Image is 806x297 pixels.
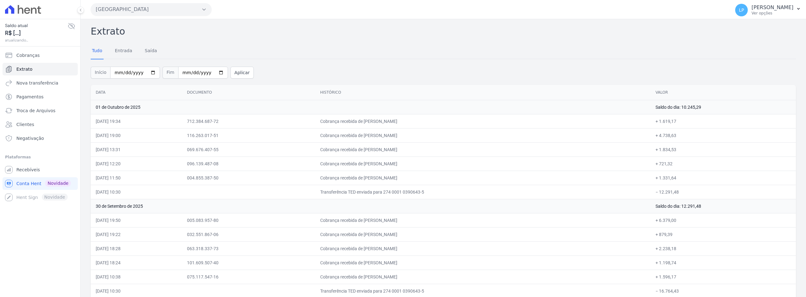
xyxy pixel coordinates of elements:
a: Conta Hent Novidade [3,177,78,190]
button: Aplicar [230,67,254,79]
th: Documento [182,85,315,100]
td: Saldo do dia: 10.245,29 [650,100,796,114]
td: + 1.619,17 [650,114,796,128]
td: [DATE] 10:30 [91,185,182,199]
a: Pagamentos [3,91,78,103]
td: Cobrança recebida de [PERSON_NAME] [315,142,650,157]
td: Transferência TED enviada para 274 0001 0390643-5 [315,185,650,199]
td: Cobrança recebida de [PERSON_NAME] [315,128,650,142]
td: + 1.596,17 [650,270,796,284]
span: Fim [162,67,178,79]
div: Plataformas [5,153,75,161]
span: Novidade [45,180,71,187]
a: Negativação [3,132,78,145]
td: 096.139.487-08 [182,157,315,171]
th: Valor [650,85,796,100]
span: Conta Hent [16,180,41,187]
td: Cobrança recebida de [PERSON_NAME] [315,270,650,284]
span: Recebíveis [16,167,40,173]
td: + 4.738,63 [650,128,796,142]
td: 032.551.867-06 [182,227,315,241]
td: [DATE] 19:00 [91,128,182,142]
span: Cobranças [16,52,40,58]
td: [DATE] 11:50 [91,171,182,185]
td: 005.083.957-80 [182,213,315,227]
p: [PERSON_NAME] [752,4,793,11]
td: 075.117.547-16 [182,270,315,284]
td: + 879,39 [650,227,796,241]
span: Negativação [16,135,44,141]
td: [DATE] 19:22 [91,227,182,241]
p: Ver opções [752,11,793,16]
th: Data [91,85,182,100]
td: 069.676.407-55 [182,142,315,157]
td: 30 de Setembro de 2025 [91,199,650,213]
h2: Extrato [91,24,796,38]
td: − 12.291,48 [650,185,796,199]
td: Saldo do dia: 12.291,48 [650,199,796,213]
td: + 1.331,64 [650,171,796,185]
span: atualizando... [5,37,68,43]
td: 116.263.017-51 [182,128,315,142]
span: Início [91,67,110,79]
a: Saída [144,43,158,59]
td: [DATE] 12:20 [91,157,182,171]
span: Saldo atual [5,22,68,29]
td: [DATE] 18:28 [91,241,182,256]
td: Cobrança recebida de [PERSON_NAME] [315,171,650,185]
button: LP [PERSON_NAME] Ver opções [730,1,806,19]
td: Cobrança recebida de [PERSON_NAME] [315,114,650,128]
td: Cobrança recebida de [PERSON_NAME] [315,227,650,241]
a: Tudo [91,43,104,59]
td: Cobrança recebida de [PERSON_NAME] [315,213,650,227]
td: 004.855.387-50 [182,171,315,185]
td: Cobrança recebida de [PERSON_NAME] [315,157,650,171]
a: Clientes [3,118,78,131]
span: Pagamentos [16,94,43,100]
td: + 2.238,18 [650,241,796,256]
span: Clientes [16,121,34,128]
td: Cobrança recebida de [PERSON_NAME] [315,241,650,256]
button: [GEOGRAPHIC_DATA] [91,3,212,16]
th: Histórico [315,85,650,100]
a: Extrato [3,63,78,75]
span: R$ [...] [5,29,68,37]
span: Troca de Arquivos [16,107,55,114]
td: + 721,32 [650,157,796,171]
td: [DATE] 19:50 [91,213,182,227]
td: [DATE] 13:31 [91,142,182,157]
span: Nova transferência [16,80,58,86]
td: Cobrança recebida de [PERSON_NAME] [315,256,650,270]
a: Troca de Arquivos [3,104,78,117]
td: [DATE] 18:24 [91,256,182,270]
td: 101.609.507-40 [182,256,315,270]
td: + 6.379,00 [650,213,796,227]
td: 01 de Outubro de 2025 [91,100,650,114]
a: Entrada [114,43,133,59]
td: 063.318.337-73 [182,241,315,256]
nav: Sidebar [5,49,75,204]
td: + 1.834,53 [650,142,796,157]
span: Extrato [16,66,32,72]
a: Recebíveis [3,163,78,176]
td: + 1.198,74 [650,256,796,270]
a: Cobranças [3,49,78,62]
a: Nova transferência [3,77,78,89]
span: LP [739,8,744,12]
td: 712.384.687-72 [182,114,315,128]
td: [DATE] 19:34 [91,114,182,128]
td: [DATE] 10:38 [91,270,182,284]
